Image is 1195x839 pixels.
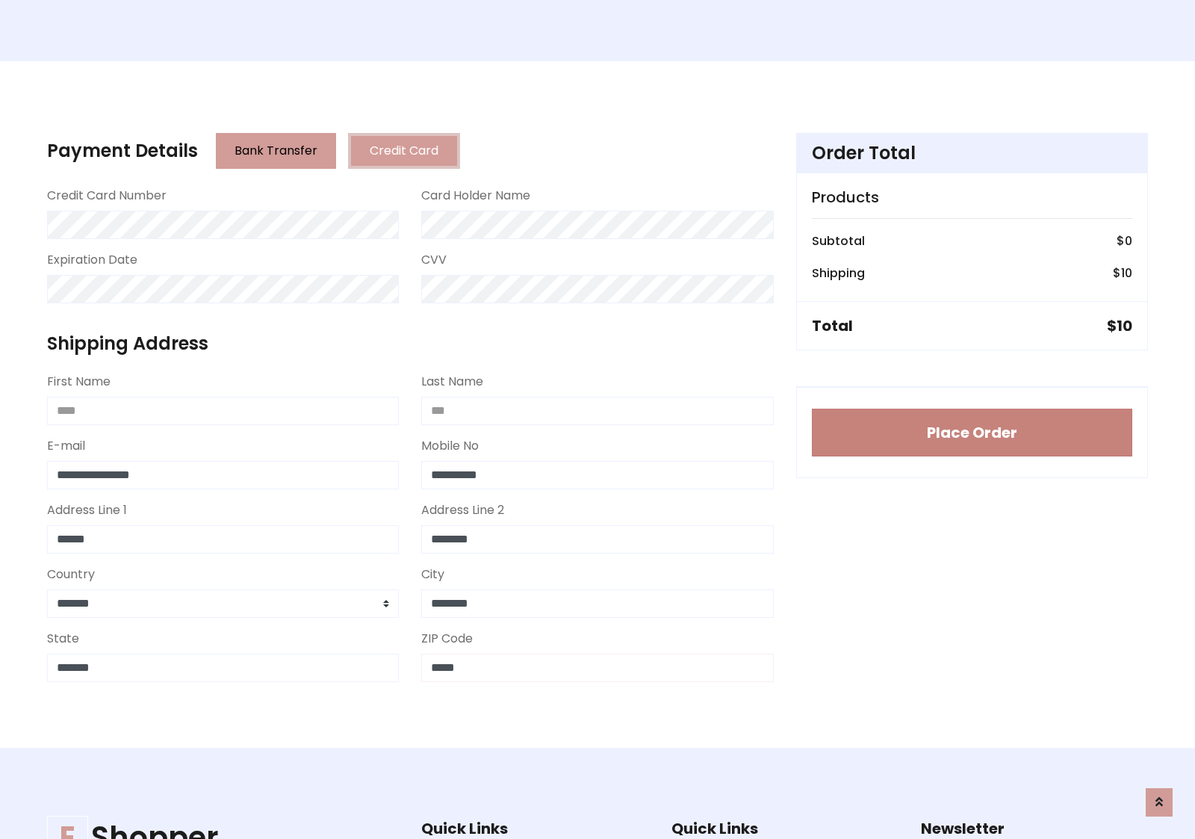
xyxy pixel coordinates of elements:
label: Last Name [421,373,483,391]
label: City [421,566,444,583]
label: CVV [421,251,447,269]
label: E-mail [47,437,85,455]
label: Card Holder Name [421,187,530,205]
label: State [47,630,79,648]
button: Place Order [812,409,1132,456]
h6: Subtotal [812,234,865,248]
h5: Products [812,188,1132,206]
label: Country [47,566,95,583]
h5: Quick Links [671,820,898,838]
label: Expiration Date [47,251,137,269]
span: 10 [1117,315,1132,336]
label: Credit Card Number [47,187,167,205]
h4: Payment Details [47,140,198,162]
h4: Order Total [812,143,1132,164]
h5: $ [1107,317,1132,335]
label: Address Line 1 [47,501,127,519]
h5: Total [812,317,853,335]
span: 10 [1121,264,1132,282]
label: Mobile No [421,437,479,455]
h4: Shipping Address [47,333,774,355]
span: 0 [1125,232,1132,250]
button: Bank Transfer [216,133,336,169]
h6: $ [1117,234,1132,248]
h6: $ [1113,266,1132,280]
h5: Quick Links [421,820,648,838]
button: Credit Card [348,133,460,169]
label: First Name [47,373,111,391]
h6: Shipping [812,266,865,280]
h5: Newsletter [921,820,1148,838]
label: Address Line 2 [421,501,504,519]
label: ZIP Code [421,630,473,648]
